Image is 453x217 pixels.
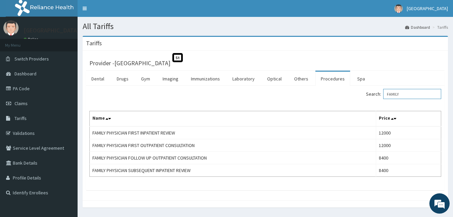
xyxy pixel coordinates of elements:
span: We're online! [39,65,93,134]
td: FAMILY PHYSICIAN SUBSEQUENT INPATIENT REVIEW [90,164,376,177]
p: [GEOGRAPHIC_DATA] [24,27,79,33]
th: Price [376,111,441,127]
label: Search: [366,89,441,99]
span: [GEOGRAPHIC_DATA] [407,5,448,11]
a: Procedures [315,72,350,86]
a: Online [24,37,40,42]
a: Gym [136,72,155,86]
a: Imaging [157,72,184,86]
span: Dashboard [15,71,36,77]
span: Tariffs [15,115,27,121]
td: 12000 [376,139,441,152]
a: Spa [352,72,370,86]
div: Chat with us now [35,38,113,47]
a: Laboratory [227,72,260,86]
span: Claims [15,100,28,106]
a: Dashboard [405,24,430,30]
td: FAMILY PHYSICIAN FIRST OUTPATIENT CONSULTATION [90,139,376,152]
textarea: Type your message and hit 'Enter' [3,145,129,169]
th: Name [90,111,376,127]
a: Others [289,72,314,86]
td: 12000 [376,126,441,139]
img: d_794563401_company_1708531726252_794563401 [12,34,27,51]
td: FAMILY PHYSICIAN FOLLOW UP OUTPATIENT CONSULTATION [90,152,376,164]
div: Minimize live chat window [111,3,127,20]
a: Immunizations [186,72,225,86]
a: Drugs [111,72,134,86]
img: User Image [394,4,403,13]
a: Optical [262,72,287,86]
h3: Tariffs [86,40,102,46]
a: Dental [86,72,110,86]
span: Switch Providers [15,56,49,62]
h1: All Tariffs [83,22,448,31]
span: St [172,53,183,62]
img: User Image [3,20,19,35]
td: FAMILY PHYSICIAN FIRST INPATIENT REVIEW [90,126,376,139]
input: Search: [383,89,441,99]
td: 8400 [376,152,441,164]
li: Tariffs [431,24,448,30]
td: 8400 [376,164,441,177]
h3: Provider - [GEOGRAPHIC_DATA] [89,60,170,66]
